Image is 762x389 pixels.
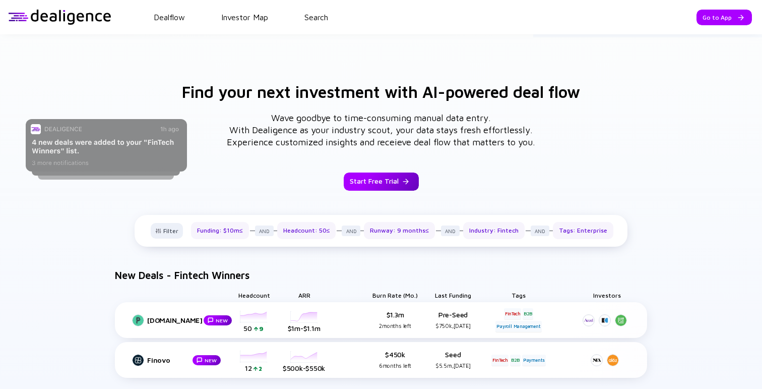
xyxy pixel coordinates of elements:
div: Runway: 9 months≤ [364,222,435,239]
div: Pre-Seed [420,310,486,330]
div: 2 months left [379,321,411,330]
div: Burn Rate (mo.) [370,288,420,302]
div: $750k, [DATE] [420,321,486,330]
button: Start Free Trial [344,173,419,191]
div: Wave goodbye to time-consuming manual data entry. With Dealigence as your industry scout, your da... [227,112,535,148]
div: Investors [566,288,647,302]
div: Tags [486,288,551,302]
div: Headcount: 50≤ [277,222,336,239]
a: Search [304,13,328,22]
h4: New Deals - Fintech Winners [105,271,249,280]
div: $5.5m, [DATE] [420,361,486,370]
div: Headcount [229,288,279,302]
div: ARR [279,288,330,302]
div: $1.3m [370,310,420,330]
a: Investor Map [221,13,268,22]
div: Seed [420,350,486,370]
div: FinTech [504,308,522,319]
div: Tags: Enterprise [553,222,613,239]
div: Payroll Management [495,321,541,332]
div: Funding: $10m≤ [191,222,249,239]
div: 6 months left [379,361,411,370]
div: Last Funding [420,288,486,302]
button: Go to App [696,10,752,25]
div: [DOMAIN_NAME] [147,316,203,325]
div: B2B [523,308,533,319]
div: Industry: Fintech [463,222,525,239]
div: B2B [510,355,521,366]
div: Finovo [147,356,192,365]
div: $450k [370,350,420,370]
h3: Find your next investment with AI-powered deal flow [182,84,580,100]
div: FinTech [491,355,509,366]
a: Dealflow [154,13,185,22]
div: Payments [522,355,546,366]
